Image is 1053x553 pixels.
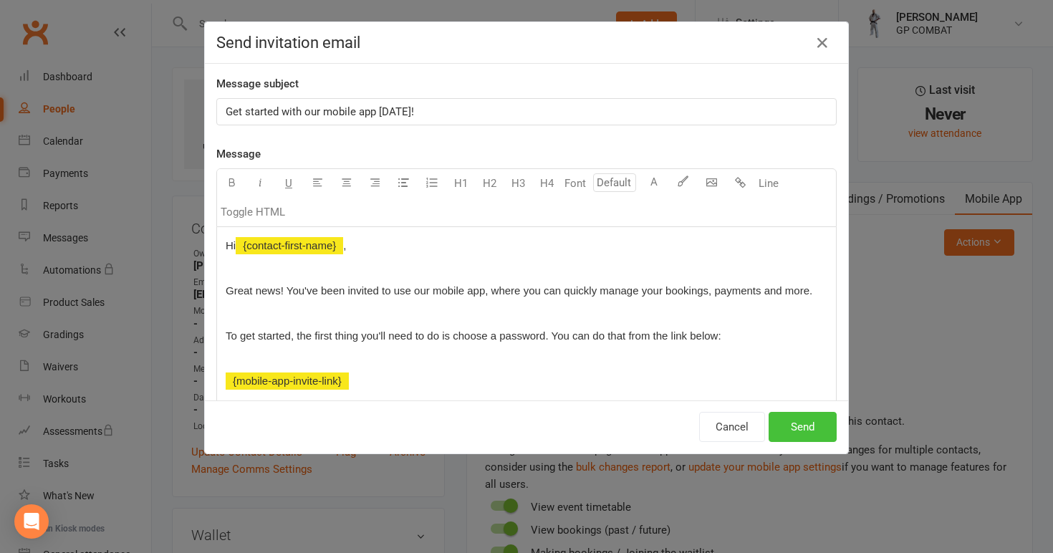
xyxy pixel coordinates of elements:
button: A [640,169,668,198]
button: Line [754,169,783,198]
span: To get started, the first thing you'll need to do is choose a password. You can do that from the ... [226,330,721,342]
button: Close [811,32,834,54]
label: Message [216,145,261,163]
button: H2 [475,169,504,198]
button: Toggle HTML [217,198,289,226]
span: U [285,177,292,190]
span: Get started with our mobile app [DATE]! [226,105,414,118]
span: Hi [226,239,236,251]
button: H1 [446,169,475,198]
label: Message subject [216,75,299,92]
button: H4 [532,169,561,198]
h4: Send invitation email [216,34,837,52]
button: H3 [504,169,532,198]
span: Great news! You've been invited to use our mobile app, where you can quickly manage your bookings... [226,284,812,297]
span: , [343,239,346,251]
div: Open Intercom Messenger [14,504,49,539]
button: Send [769,412,837,442]
input: Default [593,173,636,192]
button: U [274,169,303,198]
button: Cancel [699,412,765,442]
button: Font [561,169,590,198]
